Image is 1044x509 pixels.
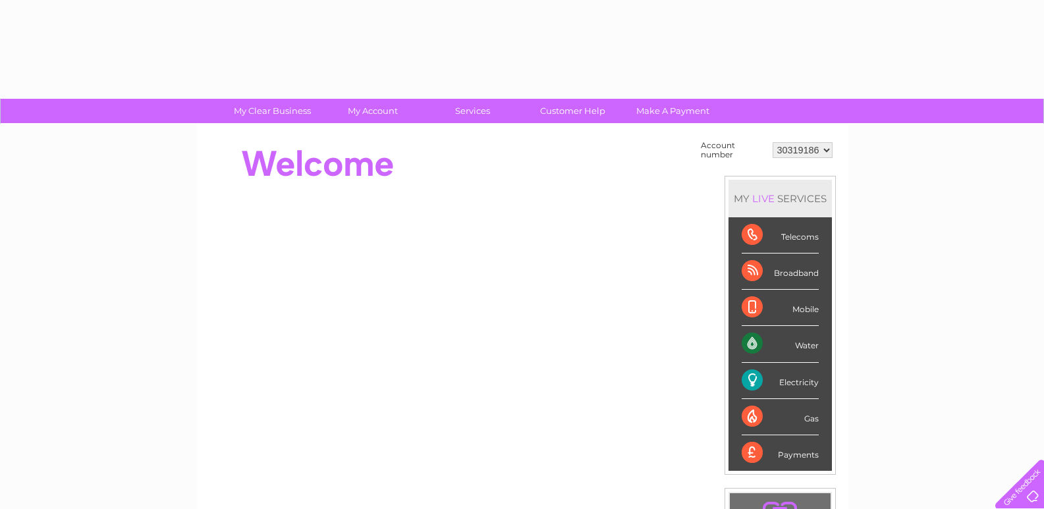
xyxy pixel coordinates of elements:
div: MY SERVICES [728,180,832,217]
a: Customer Help [518,99,627,123]
div: Telecoms [742,217,819,254]
a: My Clear Business [218,99,327,123]
div: Electricity [742,363,819,399]
div: LIVE [750,192,777,205]
div: Water [742,326,819,362]
a: My Account [318,99,427,123]
td: Account number [698,138,769,163]
a: Services [418,99,527,123]
div: Gas [742,399,819,435]
div: Payments [742,435,819,471]
div: Broadband [742,254,819,290]
div: Mobile [742,290,819,326]
a: Make A Payment [618,99,727,123]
